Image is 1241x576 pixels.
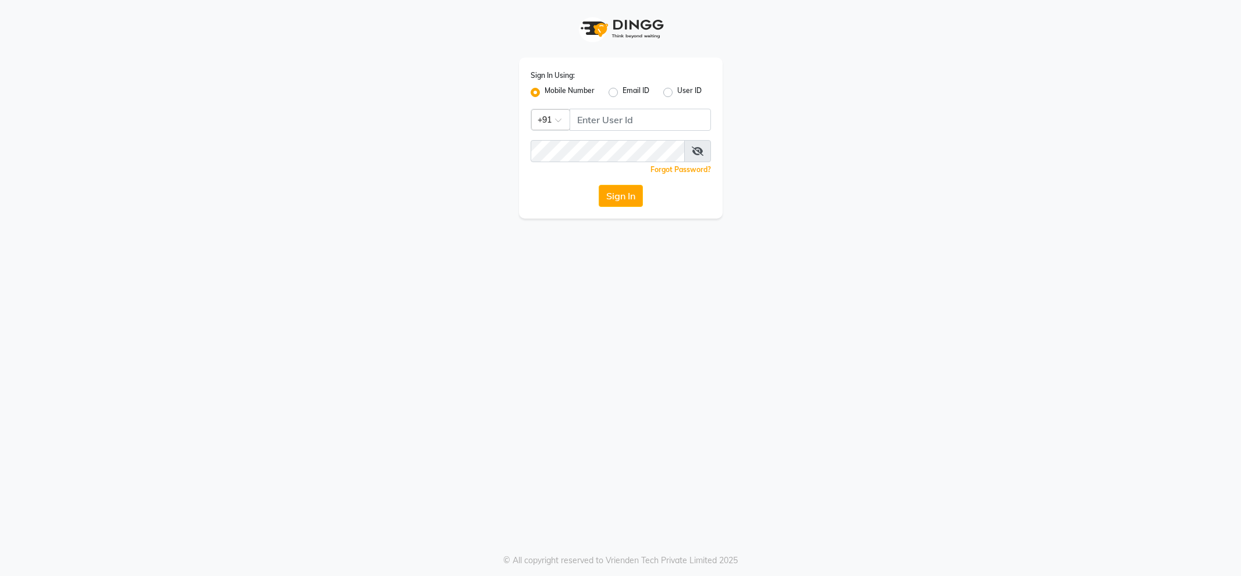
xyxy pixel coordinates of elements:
a: Forgot Password? [650,165,711,174]
label: Email ID [623,85,649,99]
label: User ID [677,85,702,99]
input: Username [531,140,685,162]
input: Username [570,109,711,131]
label: Mobile Number [545,85,595,99]
img: logo1.svg [574,12,667,46]
button: Sign In [599,185,643,207]
label: Sign In Using: [531,70,575,81]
